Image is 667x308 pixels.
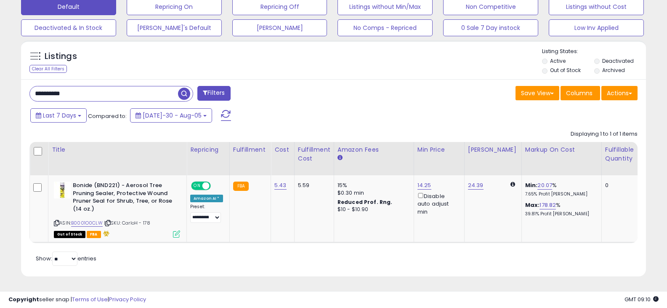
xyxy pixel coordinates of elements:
a: 20.07 [537,181,552,190]
img: 41oMyrfftzL._SL40_.jpg [54,182,71,198]
div: Title [52,145,183,154]
span: | SKU: CarloH - 178 [104,220,150,226]
span: Last 7 Days [43,111,76,120]
button: No Comps - Repriced [337,19,433,36]
label: Out of Stock [550,67,581,74]
button: Low Inv Applied [549,19,644,36]
div: % [525,201,595,217]
button: Last 7 Days [30,108,87,123]
a: 178.82 [539,201,556,209]
span: [DATE]-30 - Aug-05 [143,111,202,120]
b: Bonide (BND221) - Aerosol Tree Pruning Sealer, Protective Wound Pruner Seal for Shrub, Tree, or R... [73,182,175,215]
div: seller snap | | [8,296,146,304]
div: Cost [274,145,291,154]
div: Amazon AI * [190,195,223,202]
label: Active [550,57,566,64]
small: FBA [233,182,249,191]
span: Columns [566,89,593,97]
button: [DATE]-30 - Aug-05 [130,108,212,123]
b: Reduced Prof. Rng. [337,198,393,206]
span: All listings that are currently out of stock and unavailable for purchase on Amazon [54,231,85,238]
a: Privacy Policy [109,295,146,303]
div: Disable auto adjust min [417,191,458,216]
b: Max: [525,201,540,209]
div: 0 [605,182,631,189]
button: Deactivated & In Stock [21,19,116,36]
a: 5.43 [274,181,287,190]
button: [PERSON_NAME] [232,19,327,36]
div: 15% [337,182,407,189]
button: Save View [516,86,559,100]
div: $10 - $10.90 [337,206,407,213]
span: Show: entries [36,254,96,262]
span: 2025-08-13 09:10 GMT [624,295,659,303]
button: [PERSON_NAME]'s Default [127,19,222,36]
label: Deactivated [602,57,634,64]
div: $0.30 min [337,189,407,197]
div: Markup on Cost [525,145,598,154]
strong: Copyright [8,295,39,303]
span: FBA [87,231,101,238]
div: Min Price [417,145,461,154]
span: ON [192,182,202,190]
button: Actions [601,86,638,100]
div: % [525,182,595,197]
h5: Listings [45,51,77,62]
p: 39.81% Profit [PERSON_NAME] [525,211,595,217]
i: hazardous material [101,230,110,236]
div: Fulfillment [233,145,267,154]
div: Fulfillment Cost [298,145,330,163]
label: Archived [602,67,625,74]
a: B0001O0CLW [71,220,103,227]
a: 14.25 [417,181,431,190]
div: Amazon Fees [337,145,410,154]
a: Terms of Use [72,295,108,303]
div: Preset: [190,204,223,223]
p: 7.65% Profit [PERSON_NAME] [525,191,595,197]
span: OFF [210,182,223,190]
th: The percentage added to the cost of goods (COGS) that forms the calculator for Min & Max prices. [521,142,601,175]
div: Fulfillable Quantity [605,145,634,163]
div: Clear All Filters [29,65,67,73]
button: Filters [197,86,230,101]
div: ASIN: [54,182,180,237]
div: 5.59 [298,182,327,189]
p: Listing States: [542,48,646,56]
span: Compared to: [88,112,127,120]
div: [PERSON_NAME] [468,145,518,154]
div: Displaying 1 to 1 of 1 items [571,130,638,138]
div: Repricing [190,145,226,154]
b: Min: [525,181,538,189]
small: Amazon Fees. [337,154,343,162]
button: 0 Sale 7 Day instock [443,19,538,36]
a: 24.39 [468,181,484,190]
button: Columns [561,86,600,100]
